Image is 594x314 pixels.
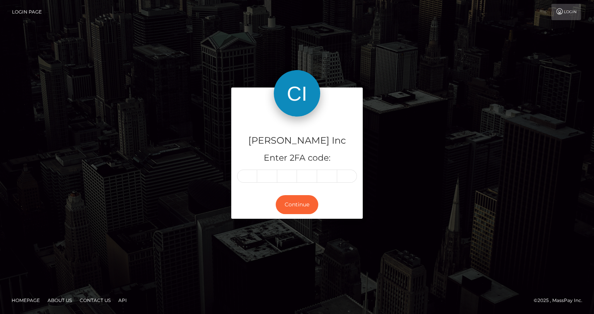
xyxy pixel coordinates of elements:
h4: [PERSON_NAME] Inc [237,134,357,148]
div: © 2025 , MassPay Inc. [534,296,588,305]
a: Contact Us [77,294,114,306]
a: API [115,294,130,306]
img: Cindy Gallop Inc [274,70,320,117]
a: About Us [44,294,75,306]
a: Login Page [12,4,42,20]
a: Homepage [9,294,43,306]
button: Continue [276,195,318,214]
a: Login [551,4,581,20]
h5: Enter 2FA code: [237,152,357,164]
